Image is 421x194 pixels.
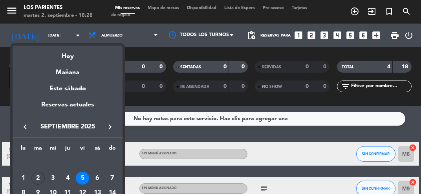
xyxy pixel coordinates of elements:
[60,171,75,186] td: 4 de septiembre de 2025
[13,62,123,78] div: Mañana
[75,144,90,156] th: viernes
[61,172,74,185] div: 4
[13,100,123,116] div: Reservas actuales
[76,172,89,185] div: 5
[13,46,123,62] div: Hoy
[105,144,120,156] th: domingo
[31,144,46,156] th: martes
[105,122,115,132] i: keyboard_arrow_right
[90,171,105,186] td: 6 de septiembre de 2025
[106,172,119,185] div: 7
[16,156,119,171] td: SEP.
[46,171,60,186] td: 3 de septiembre de 2025
[16,172,30,185] div: 1
[20,122,30,132] i: keyboard_arrow_left
[31,172,45,185] div: 2
[103,122,117,132] button: keyboard_arrow_right
[46,144,60,156] th: miércoles
[60,144,75,156] th: jueves
[16,144,31,156] th: lunes
[105,171,120,186] td: 7 de septiembre de 2025
[16,171,31,186] td: 1 de septiembre de 2025
[13,78,123,100] div: Este sábado
[91,172,104,185] div: 6
[32,122,103,132] span: septiembre 2025
[75,171,90,186] td: 5 de septiembre de 2025
[31,171,46,186] td: 2 de septiembre de 2025
[46,172,60,185] div: 3
[18,122,32,132] button: keyboard_arrow_left
[90,144,105,156] th: sábado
